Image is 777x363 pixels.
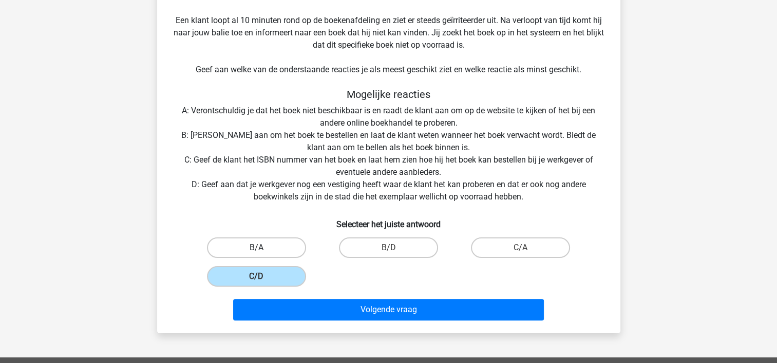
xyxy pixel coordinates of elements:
[174,211,604,229] h6: Selecteer het juiste antwoord
[174,88,604,100] h5: Mogelijke reacties
[233,299,544,320] button: Volgende vraag
[471,237,570,258] label: C/A
[207,266,306,287] label: C/D
[207,237,306,258] label: B/A
[339,237,438,258] label: B/D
